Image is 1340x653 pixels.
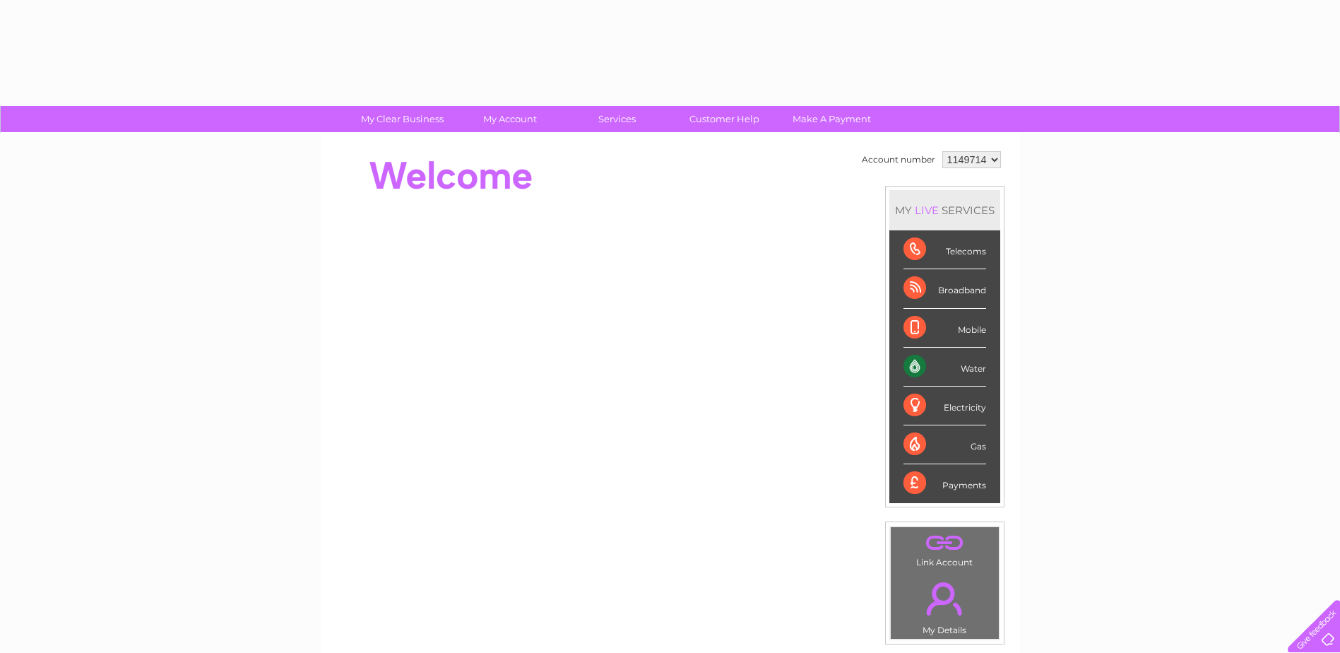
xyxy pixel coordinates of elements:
[903,387,986,425] div: Electricity
[559,106,675,132] a: Services
[344,106,461,132] a: My Clear Business
[903,348,986,387] div: Water
[666,106,783,132] a: Customer Help
[903,230,986,269] div: Telecoms
[889,190,1000,230] div: MY SERVICES
[903,309,986,348] div: Mobile
[894,531,995,555] a: .
[912,204,942,217] div: LIVE
[890,526,1000,571] td: Link Account
[903,269,986,308] div: Broadband
[890,570,1000,640] td: My Details
[903,464,986,502] div: Payments
[858,148,939,172] td: Account number
[451,106,568,132] a: My Account
[903,425,986,464] div: Gas
[894,574,995,623] a: .
[773,106,890,132] a: Make A Payment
